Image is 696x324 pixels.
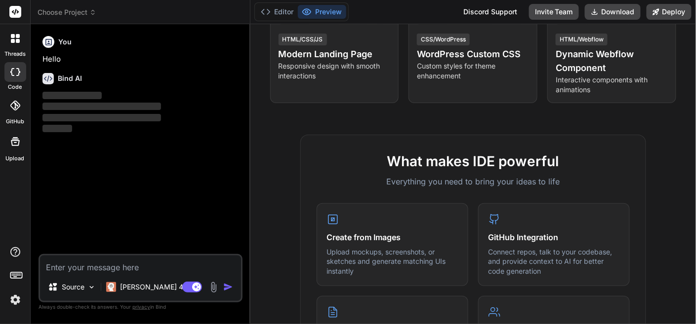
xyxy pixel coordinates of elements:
label: GitHub [6,117,24,126]
img: Claude 4 Sonnet [106,282,116,292]
button: Download [585,4,641,20]
div: HTML/Webflow [556,34,608,45]
img: attachment [208,282,219,293]
p: Custom styles for theme enhancement [417,61,529,81]
label: threads [4,50,26,58]
p: Upload mockups, screenshots, or sketches and generate matching UIs instantly [327,247,458,276]
span: ‌ [42,114,161,121]
button: Invite Team [529,4,579,20]
label: Upload [6,154,25,163]
p: Interactive components with animations [556,75,668,95]
h4: Create from Images [327,231,458,243]
p: Everything you need to bring your ideas to life [317,176,630,187]
p: Source [62,282,84,292]
img: Pick Models [87,283,96,291]
div: Discord Support [457,4,523,20]
h6: You [58,37,72,47]
label: code [8,83,22,91]
h4: Dynamic Webflow Component [556,47,668,75]
div: CSS/WordPress [417,34,470,45]
span: ‌ [42,92,102,99]
h4: WordPress Custom CSS [417,47,529,61]
button: Preview [298,5,346,19]
button: Deploy [647,4,692,20]
span: privacy [132,304,150,310]
p: [PERSON_NAME] 4 S.. [120,282,194,292]
span: ‌ [42,103,161,110]
img: settings [7,291,24,308]
div: HTML/CSS/JS [279,34,327,45]
h4: Modern Landing Page [279,47,391,61]
p: Hello [42,54,241,65]
h4: GitHub Integration [489,231,619,243]
button: Editor [257,5,298,19]
p: Always double-check its answers. Your in Bind [39,302,243,312]
h6: Bind AI [58,73,82,83]
img: icon [223,282,233,292]
h2: What makes IDE powerful [317,151,630,172]
p: Responsive design with smooth interactions [279,61,391,81]
span: ‌ [42,125,72,132]
span: Choose Project [38,7,96,17]
p: Connect repos, talk to your codebase, and provide context to AI for better code generation [489,247,619,276]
